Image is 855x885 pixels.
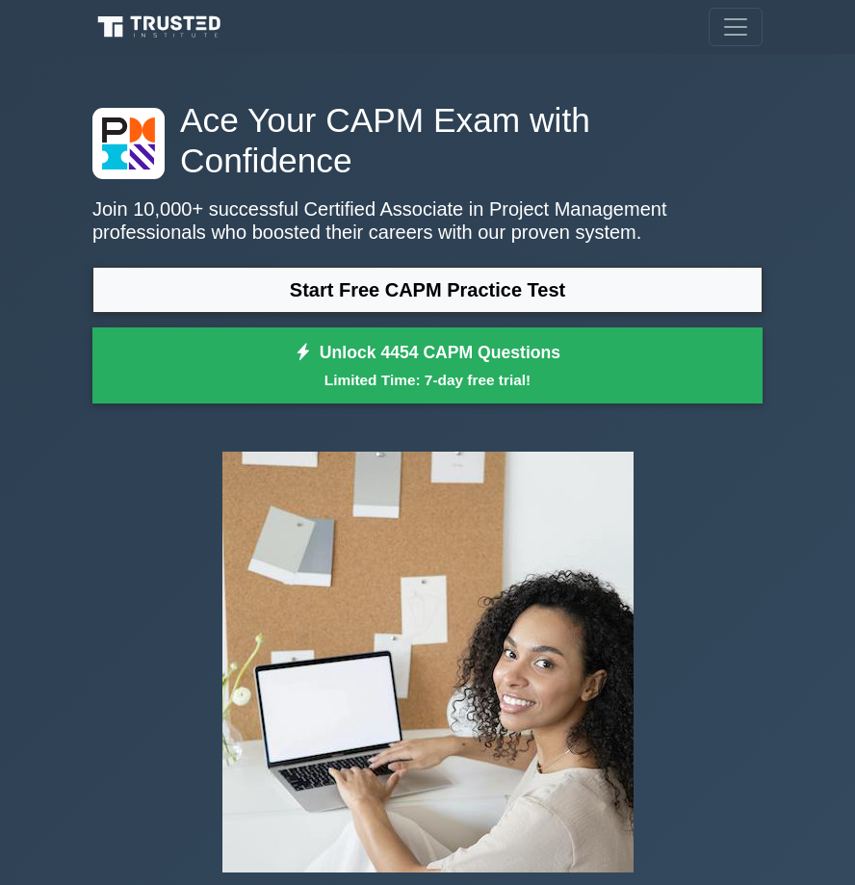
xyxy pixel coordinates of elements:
[709,8,763,46] button: Toggle navigation
[92,267,763,313] a: Start Free CAPM Practice Test
[92,327,763,404] a: Unlock 4454 CAPM QuestionsLimited Time: 7-day free trial!
[92,100,763,182] h1: Ace Your CAPM Exam with Confidence
[92,197,763,244] p: Join 10,000+ successful Certified Associate in Project Management professionals who boosted their...
[117,369,738,391] small: Limited Time: 7-day free trial!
